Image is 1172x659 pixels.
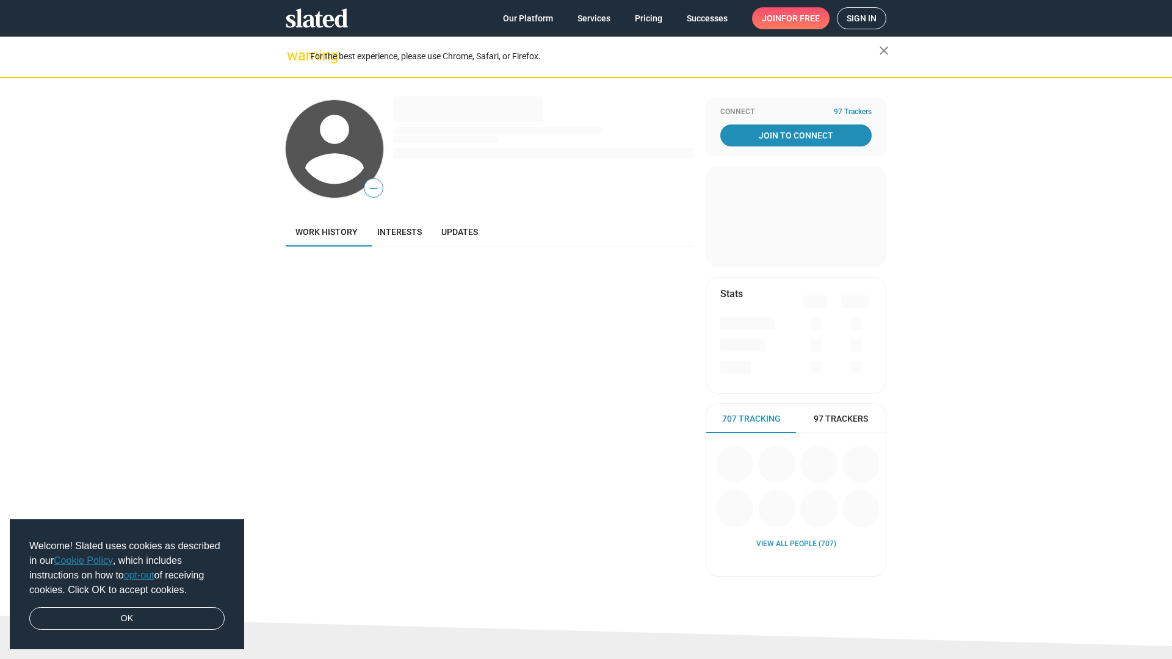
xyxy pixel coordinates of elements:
[286,217,367,247] a: Work history
[635,7,662,29] span: Pricing
[720,287,743,300] mat-card-title: Stats
[837,7,886,29] a: Sign in
[377,227,422,237] span: Interests
[310,48,879,65] div: For the best experience, please use Chrome, Safari, or Firefox.
[723,124,869,146] span: Join To Connect
[781,7,820,29] span: for free
[364,181,383,196] span: —
[756,539,836,549] a: View all People (707)
[762,7,820,29] span: Join
[722,413,781,425] span: 707 Tracking
[54,555,113,566] a: Cookie Policy
[295,227,358,237] span: Work history
[10,519,244,650] div: cookieconsent
[29,607,225,630] a: dismiss cookie message
[625,7,672,29] a: Pricing
[568,7,620,29] a: Services
[441,227,478,237] span: Updates
[720,107,872,117] div: Connect
[577,7,610,29] span: Services
[432,217,488,247] a: Updates
[687,7,728,29] span: Successes
[503,7,553,29] span: Our Platform
[847,8,877,29] span: Sign in
[834,107,872,117] span: 97 Trackers
[493,7,563,29] a: Our Platform
[814,413,868,425] span: 97 Trackers
[677,7,737,29] a: Successes
[877,43,891,58] mat-icon: close
[29,539,225,597] span: Welcome! Slated uses cookies as described in our , which includes instructions on how to of recei...
[752,7,830,29] a: Joinfor free
[367,217,432,247] a: Interests
[720,124,872,146] a: Join To Connect
[124,570,154,580] a: opt-out
[287,48,302,63] mat-icon: warning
